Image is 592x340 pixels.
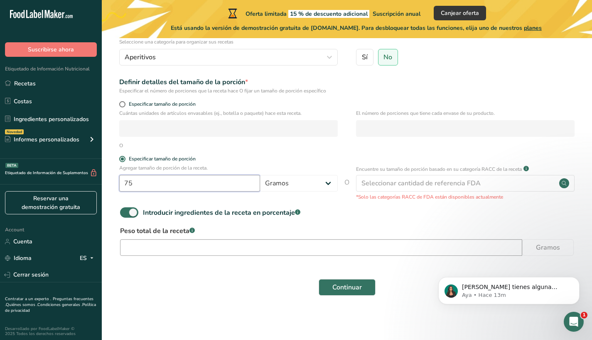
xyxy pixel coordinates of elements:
span: Continuar [332,282,362,292]
span: Especificar tamaño de porción [125,101,196,107]
div: Especificar tamaño de porción [129,156,196,162]
span: Suscripción anual [373,10,420,18]
p: Seleccione una categoría para organizar sus recetas [119,38,338,46]
a: Idioma [5,251,32,265]
button: Canjear oferta [434,6,486,20]
a: Política de privacidad [5,302,96,313]
div: Oferta limitada [226,8,420,18]
span: O [344,177,349,201]
span: Gramos [536,243,560,253]
div: Introducir ingredientes de la receta en porcentaje [143,208,300,218]
a: Contratar a un experto . [5,296,51,302]
span: planes [524,24,542,32]
input: Escribe aquí el tamaño de la porción [119,175,260,192]
p: El número de porciones que tiene cada envase de su producto. [356,109,575,117]
a: Quiénes somos . [6,302,37,308]
span: Canjear oferta [441,9,479,17]
div: Definir detalles del tamaño de la porción [119,77,338,87]
button: Gramos [522,239,574,256]
span: No [383,53,392,61]
div: Seleccionar cantidad de referencia FDA [361,178,481,188]
button: Aperitivos [119,49,338,66]
button: Suscribirse ahora [5,42,97,57]
p: Cuántas unidades de artículos envasables (ej., botella o paquete) hace esta receta. [119,109,338,117]
label: Peso total de la receta [120,226,574,236]
span: Aperitivos [125,52,156,62]
p: Encuentre su tamaño de porción basado en su categoría RACC de la receta [356,165,522,173]
button: Continuar [319,279,376,296]
div: Desarrollado por FoodLabelMaker © 2025 Todos los derechos reservados [5,326,97,336]
span: Está usando la versión de demostración gratuita de [DOMAIN_NAME]. Para desbloquear todas las func... [171,24,542,32]
div: Informes personalizados [5,135,79,144]
div: ES [80,253,97,263]
div: O [119,142,123,149]
span: Sí [362,53,368,61]
div: Novedad [5,129,24,134]
iframe: Intercom live chat [564,312,584,332]
a: Reservar una demostración gratuita [5,191,97,214]
span: 1 [581,312,587,318]
span: Suscribirse ahora [28,45,74,54]
p: *Solo las categorías RACC de FDA están disponibles actualmente [356,193,575,201]
a: Preguntas frecuentes . [5,296,93,308]
p: Agregar tamaño de porción de la receta. [119,164,338,172]
div: Especificar el número de porciones que la receta hace O fijar un tamaño de porción específico [119,87,338,95]
div: BETA [5,163,18,168]
iframe: Intercom notifications mensaje [426,260,592,318]
span: 15 % de descuento adicional [288,10,369,18]
a: Condiciones generales . [37,302,82,308]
